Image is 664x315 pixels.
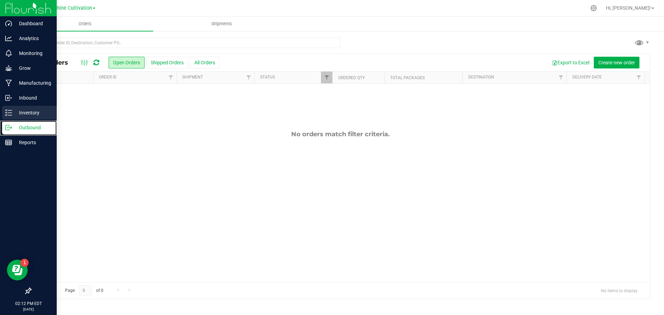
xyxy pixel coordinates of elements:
[109,57,145,68] button: Open Orders
[5,80,12,86] inline-svg: Manufacturing
[5,124,12,131] inline-svg: Outbound
[5,35,12,42] inline-svg: Analytics
[12,94,54,102] p: Inbound
[5,50,12,57] inline-svg: Monitoring
[338,75,365,80] a: Ordered qty
[12,34,54,43] p: Analytics
[99,75,117,80] a: Order ID
[321,72,332,83] a: Filter
[153,17,290,31] a: Shipments
[260,75,275,80] a: Status
[606,5,651,11] span: Hi, [PERSON_NAME]!
[5,94,12,101] inline-svg: Inbound
[190,57,220,68] button: All Orders
[182,75,203,80] a: Shipment
[17,17,153,31] a: Orders
[59,285,109,296] span: Page of 0
[12,109,54,117] p: Inventory
[46,5,92,11] span: Sunshine Cultivation
[31,130,650,138] div: No orders match filter criteria.
[633,72,645,83] a: Filter
[165,72,176,83] a: Filter
[12,138,54,147] p: Reports
[547,57,594,68] button: Export to Excel
[12,79,54,87] p: Manufacturing
[202,21,241,27] span: Shipments
[12,19,54,28] p: Dashboard
[36,75,91,80] div: Actions
[20,259,29,267] iframe: Resource center unread badge
[5,139,12,146] inline-svg: Reports
[12,64,54,72] p: Grow
[69,21,101,27] span: Orders
[589,5,598,11] div: Manage settings
[5,20,12,27] inline-svg: Dashboard
[3,307,54,312] p: [DATE]
[7,260,28,280] iframe: Resource center
[596,285,643,296] span: No items to display
[555,72,566,83] a: Filter
[390,75,425,80] a: Total Packages
[30,38,340,48] input: Search Order ID, Destination, Customer PO...
[12,49,54,57] p: Monitoring
[594,57,639,68] button: Create new order
[468,75,494,80] a: Destination
[598,60,635,65] span: Create new order
[572,75,602,80] a: Delivery Date
[5,65,12,72] inline-svg: Grow
[146,57,188,68] button: Shipped Orders
[12,123,54,132] p: Outbound
[3,300,54,307] p: 02:12 PM EDT
[5,109,12,116] inline-svg: Inventory
[243,72,255,83] a: Filter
